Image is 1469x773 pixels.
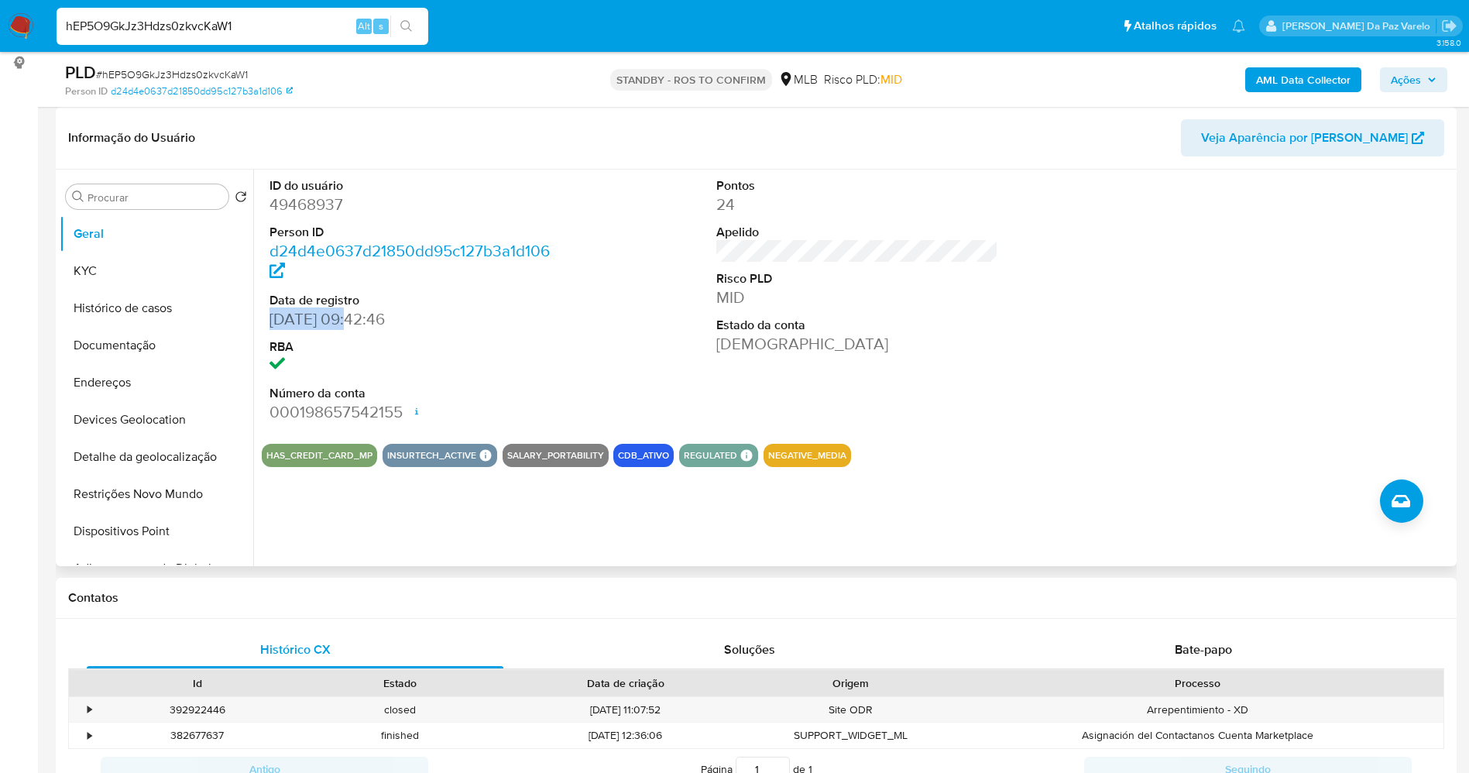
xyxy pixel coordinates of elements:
[716,333,999,355] dd: [DEMOGRAPHIC_DATA]
[65,60,96,84] b: PLD
[1436,36,1461,49] span: 3.158.0
[513,675,739,691] div: Data de criação
[269,239,550,283] a: d24d4e0637d21850dd95c127b3a1d106
[88,703,91,717] div: •
[68,590,1444,606] h1: Contatos
[502,697,750,723] div: [DATE] 11:07:52
[310,675,491,691] div: Estado
[716,317,999,334] dt: Estado da conta
[260,641,331,658] span: Histórico CX
[952,723,1443,748] div: Asignación del Contactanos Cuenta Marketplace
[824,71,902,88] span: Risco PLD:
[379,19,383,33] span: s
[107,675,288,691] div: Id
[269,385,552,402] dt: Número da conta
[1282,19,1436,33] p: patricia.varelo@mercadopago.com.br
[299,697,502,723] div: closed
[963,675,1433,691] div: Processo
[1441,18,1457,34] a: Sair
[60,364,253,401] button: Endereços
[269,194,552,215] dd: 49468937
[269,401,552,423] dd: 000198657542155
[72,191,84,203] button: Procurar
[1232,19,1245,33] a: Notificações
[1245,67,1361,92] button: AML Data Collector
[65,84,108,98] b: Person ID
[1181,119,1444,156] button: Veja Aparência por [PERSON_NAME]
[1175,641,1232,658] span: Bate-papo
[269,338,552,356] dt: RBA
[88,191,222,204] input: Procurar
[778,71,818,88] div: MLB
[269,177,552,194] dt: ID do usuário
[269,292,552,309] dt: Data de registro
[502,723,750,748] div: [DATE] 12:36:06
[1391,67,1421,92] span: Ações
[358,19,370,33] span: Alt
[299,723,502,748] div: finished
[724,641,775,658] span: Soluções
[716,194,999,215] dd: 24
[60,438,253,476] button: Detalhe da geolocalização
[750,723,952,748] div: SUPPORT_WIDGET_ML
[96,67,248,82] span: # hEP5O9GkJz3Hdzs0zkvcKaW1
[60,253,253,290] button: KYC
[96,723,299,748] div: 382677637
[716,287,999,308] dd: MID
[235,191,247,208] button: Retornar ao pedido padrão
[269,308,552,330] dd: [DATE] 09:42:46
[390,15,422,37] button: search-icon
[60,476,253,513] button: Restrições Novo Mundo
[760,675,942,691] div: Origem
[1201,119,1408,156] span: Veja Aparência por [PERSON_NAME]
[57,16,428,36] input: Pesquise usuários ou casos...
[880,70,902,88] span: MID
[1380,67,1447,92] button: Ações
[60,215,253,253] button: Geral
[952,697,1443,723] div: Arrepentimiento - XD
[111,84,293,98] a: d24d4e0637d21850dd95c127b3a1d106
[610,69,772,91] p: STANDBY - ROS TO CONFIRM
[68,130,195,146] h1: Informação do Usuário
[1256,67,1351,92] b: AML Data Collector
[88,728,91,743] div: •
[60,327,253,364] button: Documentação
[60,401,253,438] button: Devices Geolocation
[60,550,253,587] button: Adiantamentos de Dinheiro
[750,697,952,723] div: Site ODR
[1134,18,1217,34] span: Atalhos rápidos
[269,224,552,241] dt: Person ID
[60,290,253,327] button: Histórico de casos
[716,224,999,241] dt: Apelido
[716,177,999,194] dt: Pontos
[716,270,999,287] dt: Risco PLD
[96,697,299,723] div: 392922446
[60,513,253,550] button: Dispositivos Point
